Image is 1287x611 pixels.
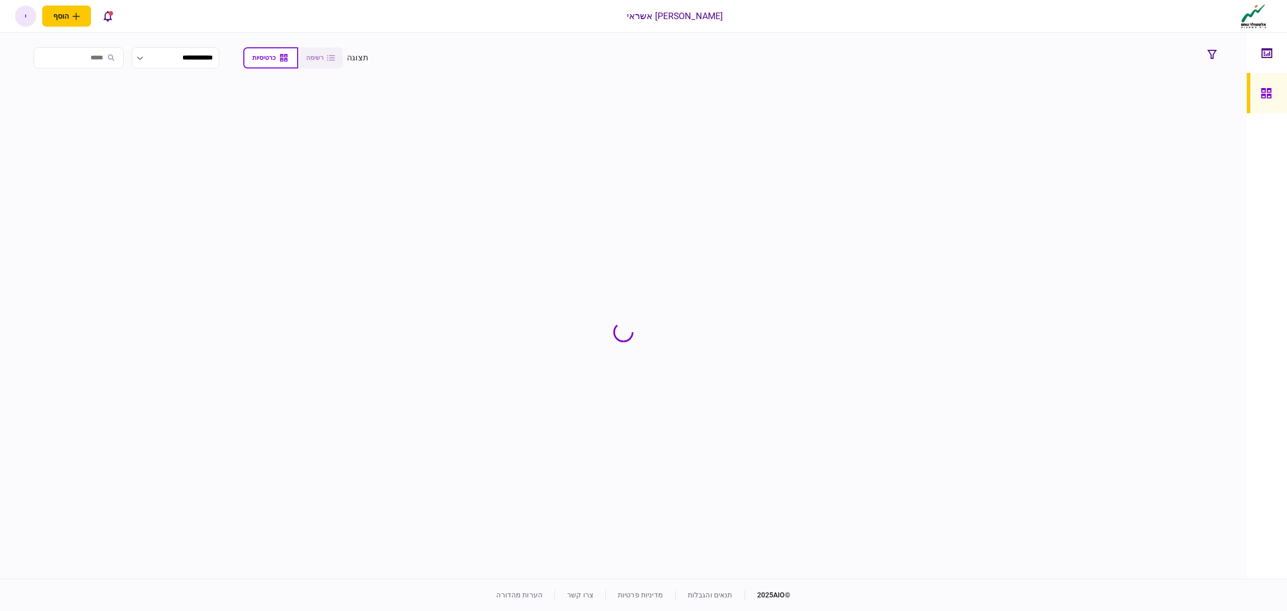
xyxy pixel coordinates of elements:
a: הערות מהדורה [496,591,542,599]
a: צרו קשר [567,591,593,599]
span: רשימה [306,54,324,61]
div: [PERSON_NAME] אשראי [627,10,723,23]
button: י [15,6,36,27]
button: רשימה [298,47,343,68]
div: © 2025 AIO [745,590,791,600]
button: כרטיסיות [243,47,298,68]
img: client company logo [1239,4,1268,29]
a: מדיניות פרטיות [618,591,663,599]
a: תנאים והגבלות [688,591,732,599]
button: פתח רשימת התראות [97,6,118,27]
button: פתח תפריט להוספת לקוח [42,6,91,27]
div: תצוגה [347,52,369,64]
span: כרטיסיות [252,54,275,61]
